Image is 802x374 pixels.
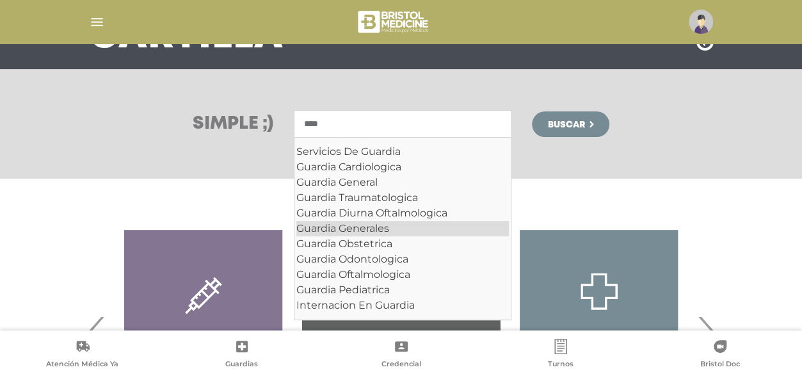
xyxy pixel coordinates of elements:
[547,120,584,129] span: Buscar
[296,175,509,190] div: Guardia General
[481,339,640,371] a: Turnos
[3,339,162,371] a: Atención Médica Ya
[381,359,421,371] span: Credencial
[84,298,109,367] span: Previous
[296,282,509,298] div: Guardia Pediatrica
[296,252,509,267] div: Guardia Odontologica
[700,359,740,371] span: Bristol Doc
[296,236,509,252] div: Guardia Obstetrica
[321,339,481,371] a: Credencial
[89,20,284,54] h3: Cartilla
[225,359,258,371] span: Guardias
[640,339,799,371] a: Bristol Doc
[532,111,609,137] button: Buscar
[296,144,509,159] div: Servicios De Guardia
[296,159,509,175] div: Guardia Cardiologica
[162,339,321,371] a: Guardias
[689,10,713,34] img: profile-placeholder.svg
[548,359,573,371] span: Turnos
[193,115,273,133] h3: Simple ;)
[694,298,719,367] span: Next
[296,190,509,206] div: Guardia Traumatologica
[296,267,509,282] div: Guardia Oftalmologica
[89,14,105,30] img: Cober_menu-lines-white.svg
[296,298,509,313] div: Internacion En Guardia
[356,6,432,37] img: bristol-medicine-blanco.png
[296,206,509,221] div: Guardia Diurna Oftalmologica
[296,221,509,236] div: Guardia Generales
[46,359,118,371] span: Atención Médica Ya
